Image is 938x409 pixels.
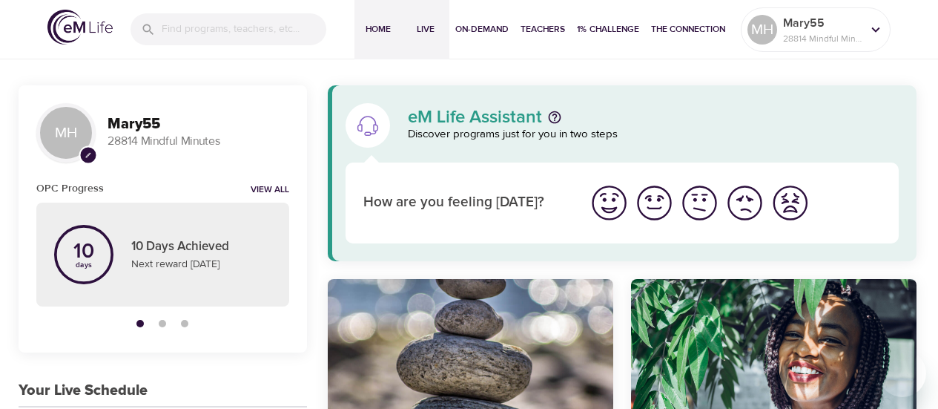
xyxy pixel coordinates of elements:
button: I'm feeling good [632,180,677,226]
img: great [589,183,630,223]
p: Mary55 [783,14,862,32]
h6: OPC Progress [36,180,104,197]
div: MH [747,15,777,45]
span: Home [360,22,396,37]
p: 28814 Mindful Minutes [108,133,289,150]
img: bad [724,183,765,223]
p: 28814 Mindful Minutes [783,32,862,45]
img: ok [679,183,720,223]
p: 10 [73,241,94,262]
input: Find programs, teachers, etc... [162,13,326,45]
span: Teachers [521,22,565,37]
span: The Connection [651,22,725,37]
a: View all notifications [251,184,289,197]
p: Next reward [DATE] [131,257,271,272]
button: I'm feeling worst [767,180,813,226]
p: 10 Days Achieved [131,238,271,257]
span: 1% Challenge [577,22,639,37]
img: worst [770,183,810,223]
img: logo [47,10,113,45]
p: eM Life Assistant [408,108,542,126]
h3: Mary55 [108,116,289,133]
img: eM Life Assistant [356,114,380,137]
span: Live [408,22,443,37]
p: Discover programs just for you in two steps [408,126,899,143]
button: I'm feeling ok [677,180,722,226]
button: I'm feeling great [587,180,632,226]
p: How are you feeling [DATE]? [363,192,569,214]
div: MH [36,103,96,163]
h3: Your Live Schedule [19,382,148,399]
img: good [634,183,675,223]
button: I'm feeling bad [722,180,767,226]
iframe: Button to launch messaging window [879,350,926,397]
span: On-Demand [455,22,509,37]
p: days [73,262,94,268]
